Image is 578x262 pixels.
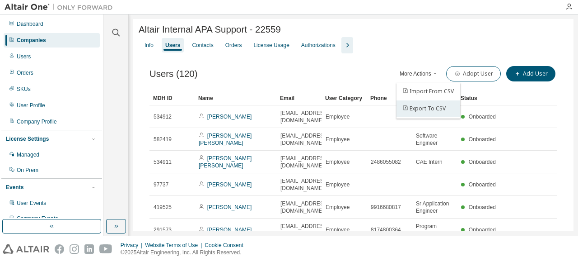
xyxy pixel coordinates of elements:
[17,53,31,60] div: Users
[199,133,252,146] a: [PERSON_NAME] [PERSON_NAME]
[506,66,555,81] button: Add User
[397,66,441,81] button: More Actions
[469,159,496,165] span: Onboarded
[99,244,112,254] img: youtube.svg
[3,244,49,254] img: altair_logo.svg
[154,113,172,120] span: 534912
[153,91,191,105] div: MDH ID
[461,91,499,105] div: Status
[17,215,58,222] div: Company Events
[280,110,329,124] span: [EMAIL_ADDRESS][DOMAIN_NAME]
[207,114,252,120] a: [PERSON_NAME]
[280,223,329,237] span: [EMAIL_ADDRESS][DOMAIN_NAME]
[371,226,401,233] span: 8174800364
[280,91,318,105] div: Email
[17,37,46,44] div: Companies
[469,204,496,210] span: Onboarded
[205,242,248,249] div: Cookie Consent
[371,204,401,211] span: 9916680817
[139,24,281,35] span: Altair Internal APA Support - 22559
[121,249,249,257] p: © 2025 Altair Engineering, Inc. All Rights Reserved.
[326,181,350,188] span: Employee
[198,91,273,105] div: Name
[192,42,213,49] div: Contacts
[371,158,401,166] span: 2486055082
[253,42,289,49] div: License Usage
[149,69,198,79] span: Users (120)
[154,204,172,211] span: 419525
[17,200,46,207] div: User Events
[301,42,336,49] div: Authorizations
[154,226,172,233] span: 291573
[17,86,31,93] div: SKUs
[154,181,168,188] span: 97737
[165,42,180,49] div: Users
[17,102,45,109] div: User Profile
[145,242,205,249] div: Website Terms of Use
[416,223,453,237] span: Program Manager
[326,226,350,233] span: Employee
[17,118,57,125] div: Company Profile
[370,91,408,105] div: Phone
[416,200,453,214] span: Sr Application Engineer
[207,181,252,188] a: [PERSON_NAME]
[207,204,252,210] a: [PERSON_NAME]
[326,136,350,143] span: Employee
[326,113,350,120] span: Employee
[17,69,33,76] div: Orders
[416,132,453,147] span: Software Engineer
[225,42,242,49] div: Orders
[207,227,252,233] a: [PERSON_NAME]
[84,244,94,254] img: linkedin.svg
[6,135,49,143] div: License Settings
[416,158,443,166] span: CAE Intern
[5,3,117,12] img: Altair One
[55,244,64,254] img: facebook.svg
[280,200,329,214] span: [EMAIL_ADDRESS][DOMAIN_NAME]
[280,177,329,192] span: [EMAIL_ADDRESS][DOMAIN_NAME]
[144,42,154,49] div: Info
[469,181,496,188] span: Onboarded
[121,242,145,249] div: Privacy
[446,66,501,81] button: Adopt User
[280,155,329,169] span: [EMAIL_ADDRESS][DOMAIN_NAME]
[17,20,43,28] div: Dashboard
[326,158,350,166] span: Employee
[325,91,363,105] div: User Category
[469,136,496,143] span: Onboarded
[400,85,457,98] div: Import From CSV
[154,136,172,143] span: 582419
[154,158,172,166] span: 534911
[396,83,460,117] div: More Actions
[17,151,39,158] div: Managed
[6,184,23,191] div: Events
[199,155,252,169] a: [PERSON_NAME] [PERSON_NAME]
[400,102,457,115] div: Export To CSV
[17,167,38,174] div: On Prem
[469,114,496,120] span: Onboarded
[326,204,350,211] span: Employee
[280,132,329,147] span: [EMAIL_ADDRESS][DOMAIN_NAME]
[469,227,496,233] span: Onboarded
[70,244,79,254] img: instagram.svg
